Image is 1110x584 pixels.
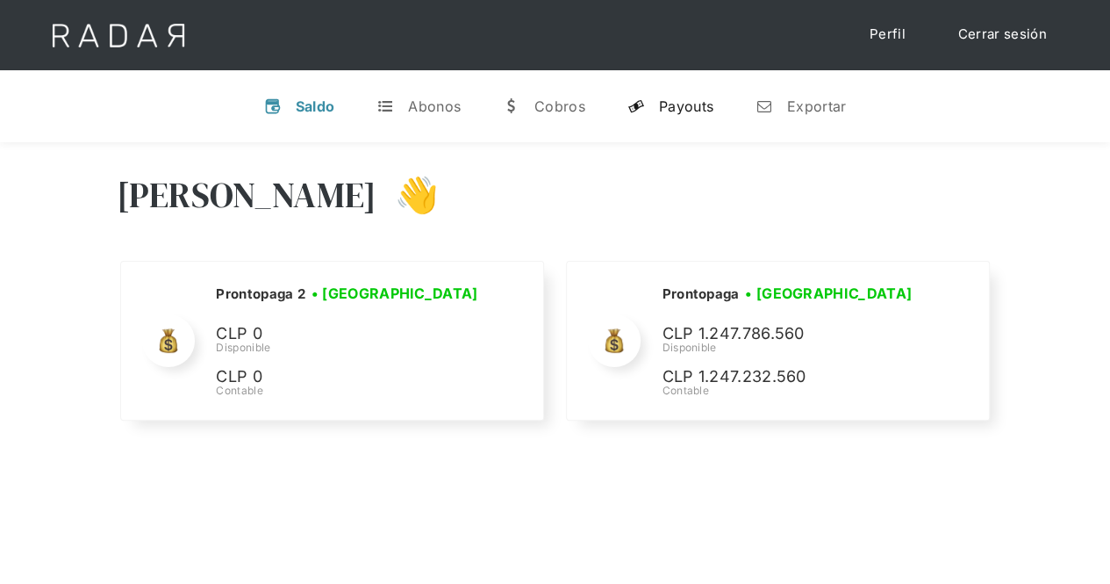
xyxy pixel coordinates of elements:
[216,321,479,347] p: CLP 0
[659,97,713,115] div: Payouts
[376,173,438,217] h3: 👋
[312,283,478,304] h3: • [GEOGRAPHIC_DATA]
[216,383,483,399] div: Contable
[662,285,739,303] h2: Prontopaga
[117,173,377,217] h3: [PERSON_NAME]
[852,18,923,52] a: Perfil
[216,285,305,303] h2: Prontopaga 2
[216,364,479,390] p: CLP 0
[662,364,925,390] p: CLP 1.247.232.560
[627,97,645,115] div: y
[408,97,461,115] div: Abonos
[662,321,925,347] p: CLP 1.247.786.560
[662,383,925,399] div: Contable
[264,97,282,115] div: v
[756,97,773,115] div: n
[941,18,1064,52] a: Cerrar sesión
[534,97,585,115] div: Cobros
[376,97,394,115] div: t
[216,340,483,356] div: Disponible
[296,97,335,115] div: Saldo
[503,97,520,115] div: w
[787,97,846,115] div: Exportar
[662,340,925,356] div: Disponible
[745,283,912,304] h3: • [GEOGRAPHIC_DATA]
